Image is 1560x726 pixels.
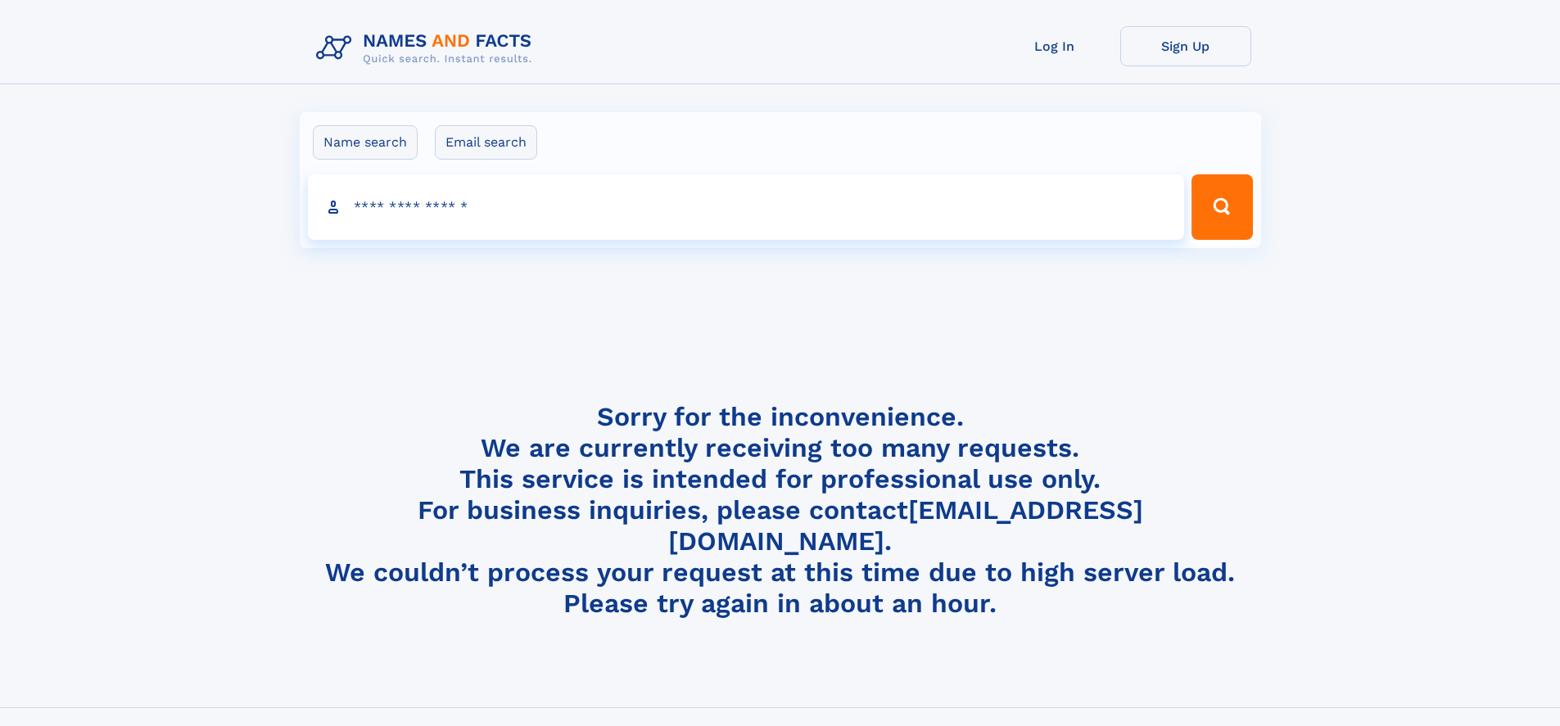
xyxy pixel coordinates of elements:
[1191,174,1252,240] button: Search Button
[308,174,1185,240] input: search input
[1120,26,1251,66] a: Sign Up
[310,26,545,70] img: Logo Names and Facts
[989,26,1120,66] a: Log In
[313,125,418,160] label: Name search
[310,401,1251,620] h4: Sorry for the inconvenience. We are currently receiving too many requests. This service is intend...
[668,494,1143,557] a: [EMAIL_ADDRESS][DOMAIN_NAME]
[435,125,537,160] label: Email search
